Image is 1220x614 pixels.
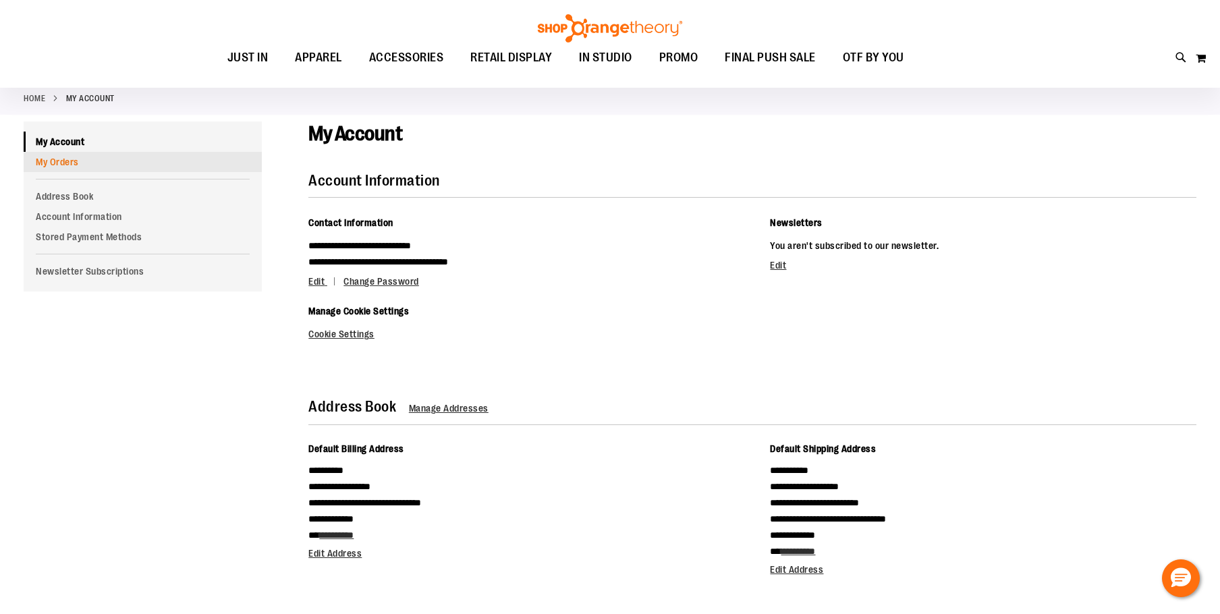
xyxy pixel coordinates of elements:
[565,43,646,74] a: IN STUDIO
[829,43,918,74] a: OTF BY YOU
[646,43,712,74] a: PROMO
[369,43,444,73] span: ACCESSORIES
[308,217,393,228] span: Contact Information
[711,43,829,74] a: FINAL PUSH SALE
[308,443,404,454] span: Default Billing Address
[308,276,325,287] span: Edit
[536,14,684,43] img: Shop Orangetheory
[24,206,262,227] a: Account Information
[66,92,115,105] strong: My Account
[770,217,823,228] span: Newsletters
[470,43,552,73] span: RETAIL DISPLAY
[308,276,341,287] a: Edit
[409,403,489,414] a: Manage Addresses
[295,43,342,73] span: APPAREL
[770,443,876,454] span: Default Shipping Address
[24,92,45,105] a: Home
[770,260,786,271] a: Edit
[308,122,402,145] span: My Account
[308,329,375,339] a: Cookie Settings
[24,186,262,206] a: Address Book
[24,261,262,281] a: Newsletter Subscriptions
[308,398,396,415] strong: Address Book
[770,564,823,575] a: Edit Address
[579,43,632,73] span: IN STUDIO
[457,43,565,74] a: RETAIL DISPLAY
[308,172,440,189] strong: Account Information
[227,43,269,73] span: JUST IN
[214,43,282,74] a: JUST IN
[24,132,262,152] a: My Account
[24,227,262,247] a: Stored Payment Methods
[659,43,698,73] span: PROMO
[308,306,409,316] span: Manage Cookie Settings
[843,43,904,73] span: OTF BY YOU
[281,43,356,74] a: APPAREL
[1162,559,1200,597] button: Hello, have a question? Let’s chat.
[770,238,1196,254] p: You aren't subscribed to our newsletter.
[24,152,262,172] a: My Orders
[308,548,362,559] a: Edit Address
[356,43,457,74] a: ACCESSORIES
[343,276,419,287] a: Change Password
[725,43,816,73] span: FINAL PUSH SALE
